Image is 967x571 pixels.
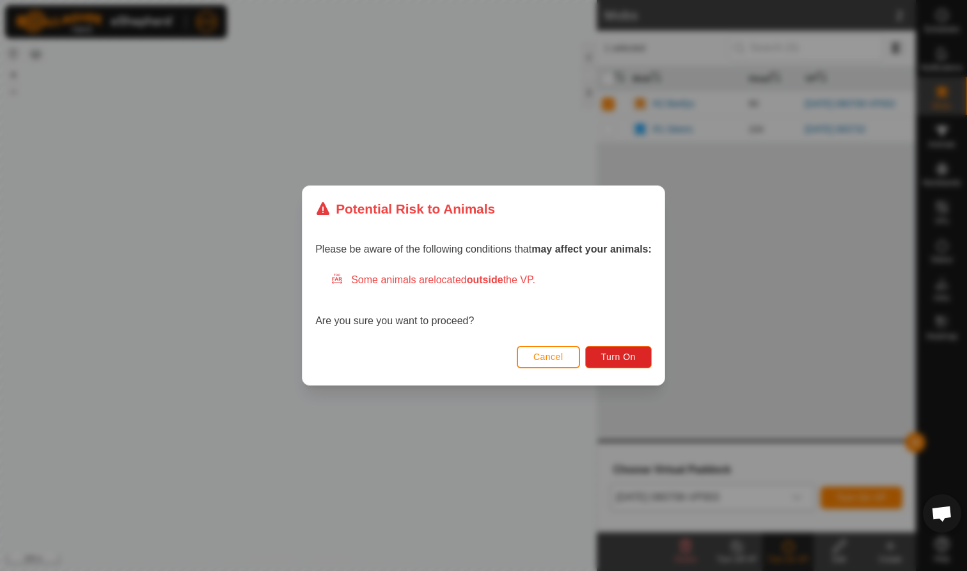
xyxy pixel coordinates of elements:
span: Turn On [601,352,636,362]
button: Turn On [585,346,652,368]
strong: outside [467,274,503,285]
div: Open chat [923,494,961,533]
strong: may affect your animals: [531,244,652,254]
span: located the VP. [434,274,535,285]
div: Are you sure you want to proceed? [315,272,652,329]
div: Potential Risk to Animals [315,199,495,219]
span: Please be aware of the following conditions that [315,244,652,254]
div: Some animals are [331,272,652,288]
button: Cancel [517,346,580,368]
span: Cancel [533,352,563,362]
